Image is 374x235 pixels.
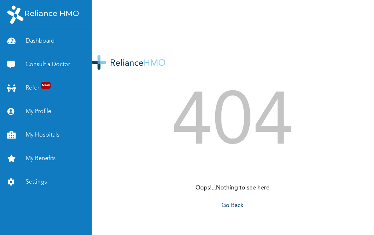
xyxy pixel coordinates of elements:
[92,184,373,210] div: Oops!...Nothing to see here
[92,55,165,70] img: Reliance HMO's Logo
[41,82,51,89] span: New
[92,70,373,180] div: 404
[7,6,79,24] img: RelianceHMO's Logo
[221,203,243,209] a: Go Back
